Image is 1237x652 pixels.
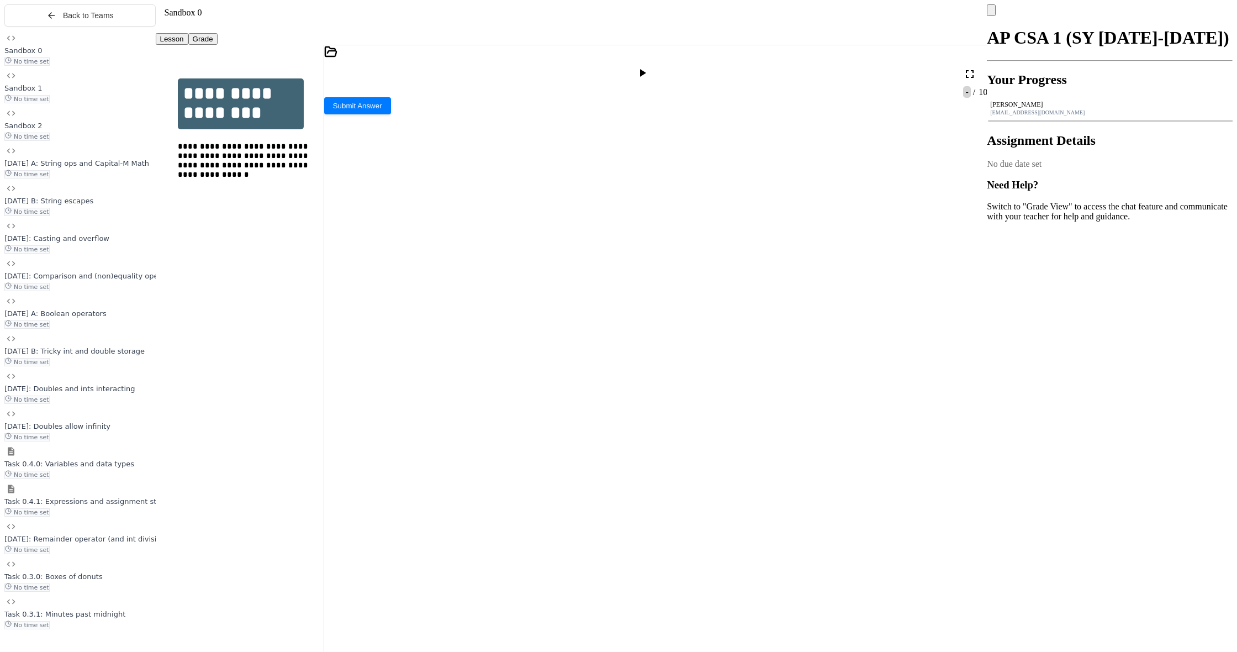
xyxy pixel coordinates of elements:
span: No time set [4,508,50,517]
button: Grade [188,33,218,45]
p: Switch to "Grade View" to access the chat feature and communicate with your teacher for help and ... [987,202,1233,222]
span: Task 0.4.0: Variables and data types [4,460,134,468]
span: No time set [4,283,50,291]
span: / [973,87,975,97]
span: No time set [4,358,50,366]
span: 10 [976,87,987,97]
span: No time set [4,95,50,103]
span: [DATE]: Remainder operator (and int division) [4,535,168,543]
h1: AP CSA 1 (SY [DATE]-[DATE]) [987,28,1233,48]
span: [DATE] B: String escapes [4,197,93,205]
span: No time set [4,320,50,329]
span: [DATE] B: Tricky int and double storage [4,347,145,355]
span: [DATE]: Casting and overflow [4,234,109,243]
button: Back to Teams [4,4,156,27]
div: No due date set [987,159,1233,169]
span: [DATE]: Comparison and (non)equality operators [4,272,179,280]
span: Task 0.4.1: Expressions and assignment statements [4,497,191,506]
button: Lesson [156,33,188,45]
span: No time set [4,170,50,178]
span: No time set [4,471,50,479]
span: No time set [4,208,50,216]
span: No time set [4,583,50,592]
span: No time set [4,396,50,404]
span: Sandbox 1 [4,84,43,92]
h3: Need Help? [987,179,1233,191]
span: Sandbox 0 [165,8,202,17]
span: No time set [4,546,50,554]
div: [PERSON_NAME] [990,101,1229,109]
span: - [963,86,970,98]
span: [DATE]: Doubles and ints interacting [4,385,135,393]
button: Submit Answer [324,97,391,114]
span: Sandbox 2 [4,122,43,130]
span: [DATE] A: Boolean operators [4,309,107,318]
h2: Your Progress [987,72,1233,87]
span: Submit Answer [333,102,382,110]
h2: Assignment Details [987,133,1233,148]
span: No time set [4,57,50,66]
span: Sandbox 0 [4,46,43,55]
span: No time set [4,133,50,141]
div: [EMAIL_ADDRESS][DOMAIN_NAME] [990,109,1229,115]
span: No time set [4,621,50,629]
span: No time set [4,245,50,254]
span: Back to Teams [63,11,114,20]
span: [DATE]: Doubles allow infinity [4,422,110,430]
div: My Account [987,4,1233,16]
span: Task 0.3.0: Boxes of donuts [4,572,103,581]
span: Task 0.3.1: Minutes past midnight [4,610,125,618]
span: No time set [4,433,50,441]
span: [DATE] A: String ops and Capital-M Math [4,159,149,167]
